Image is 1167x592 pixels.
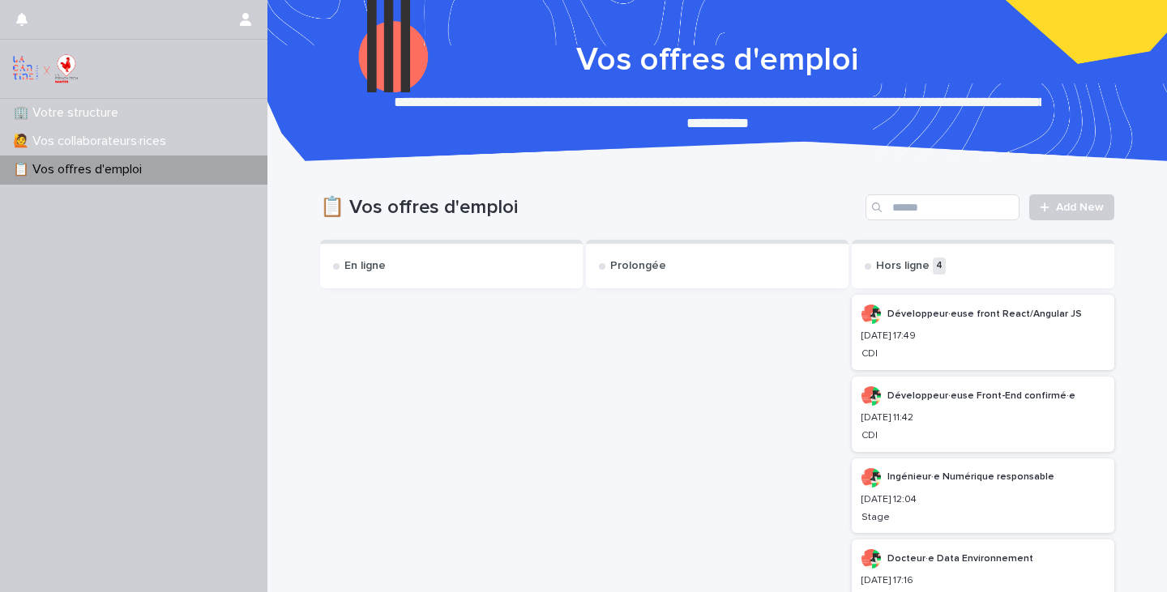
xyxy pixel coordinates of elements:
[852,295,1114,370] a: Développeur·euse front React/Angular JS[DATE] 17:49CDI
[1056,202,1104,213] span: Add New
[1029,194,1114,220] a: Add New
[887,471,1054,483] p: Ingénieur·e Numérique responsable
[887,553,1033,564] p: Docteur·e Data Environnement
[6,162,155,177] p: 📋 Vos offres d'emploi
[320,196,859,219] h1: 📋 Vos offres d'emploi
[320,40,1114,79] h1: Vos offres d'emploi
[861,330,1105,342] p: [DATE] 17:49
[6,134,179,149] p: 🙋 Vos collaborateurs·rices
[861,494,1105,505] p: [DATE] 12:04
[852,458,1114,534] a: Ingénieur·e Numérique responsable[DATE] 12:04Stage
[887,309,1082,320] p: Développeur·euse front React/Angular JS
[6,105,131,121] p: 🏢 Votre structure
[861,412,1105,424] p: [DATE] 11:42
[876,259,930,273] p: Hors ligne
[13,53,79,85] img: 0gGPHhxvTcqAcEVVBWoD
[866,194,1020,220] input: Search
[344,259,386,273] p: En ligne
[887,390,1075,402] p: Développeur·euse Front-End confirmé·e
[861,348,1105,360] p: CDI
[861,575,1105,586] p: [DATE] 17:16
[933,258,946,275] p: 4
[852,377,1114,452] a: Développeur·euse Front-End confirmé·e[DATE] 11:42CDI
[861,512,1105,523] p: Stage
[861,430,1105,441] p: CDI
[610,259,666,273] p: Prolongée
